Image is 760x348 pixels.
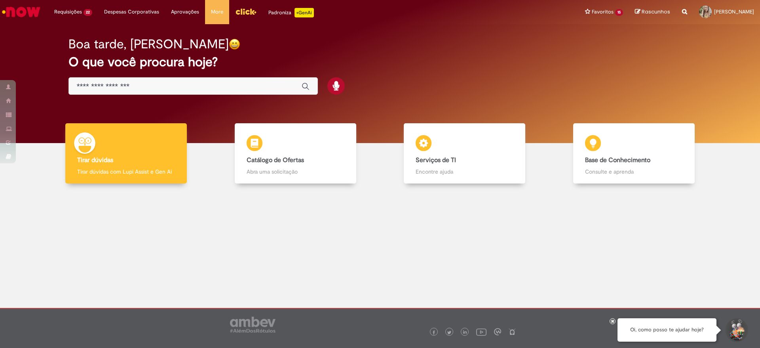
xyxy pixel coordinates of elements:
[432,331,436,335] img: logo_footer_facebook.png
[509,328,516,335] img: logo_footer_naosei.png
[724,318,748,342] button: Iniciar Conversa de Suporte
[211,8,223,16] span: More
[635,8,670,16] a: Rascunhos
[380,123,549,184] a: Serviços de TI Encontre ajuda
[615,9,623,16] span: 15
[235,6,256,17] img: click_logo_yellow_360x200.png
[447,331,451,335] img: logo_footer_twitter.png
[230,317,275,333] img: logo_footer_ambev_rotulo_gray.png
[463,330,467,335] img: logo_footer_linkedin.png
[247,168,344,176] p: Abra uma solicitação
[476,327,486,337] img: logo_footer_youtube.png
[171,8,199,16] span: Aprovações
[229,38,240,50] img: happy-face.png
[247,156,304,164] b: Catálogo de Ofertas
[416,168,513,176] p: Encontre ajuda
[714,8,754,15] span: [PERSON_NAME]
[68,37,229,51] h2: Boa tarde, [PERSON_NAME]
[104,8,159,16] span: Despesas Corporativas
[42,123,211,184] a: Tirar dúvidas Tirar dúvidas com Lupi Assist e Gen Ai
[585,168,683,176] p: Consulte e aprenda
[416,156,456,164] b: Serviços de TI
[77,156,113,164] b: Tirar dúvidas
[494,328,501,335] img: logo_footer_workplace.png
[592,8,614,16] span: Favoritos
[1,4,42,20] img: ServiceNow
[549,123,719,184] a: Base de Conhecimento Consulte e aprenda
[68,55,692,69] h2: O que você procura hoje?
[84,9,92,16] span: 22
[268,8,314,17] div: Padroniza
[294,8,314,17] p: +GenAi
[642,8,670,15] span: Rascunhos
[585,156,650,164] b: Base de Conhecimento
[211,123,380,184] a: Catálogo de Ofertas Abra uma solicitação
[77,168,175,176] p: Tirar dúvidas com Lupi Assist e Gen Ai
[54,8,82,16] span: Requisições
[617,318,716,342] div: Oi, como posso te ajudar hoje?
